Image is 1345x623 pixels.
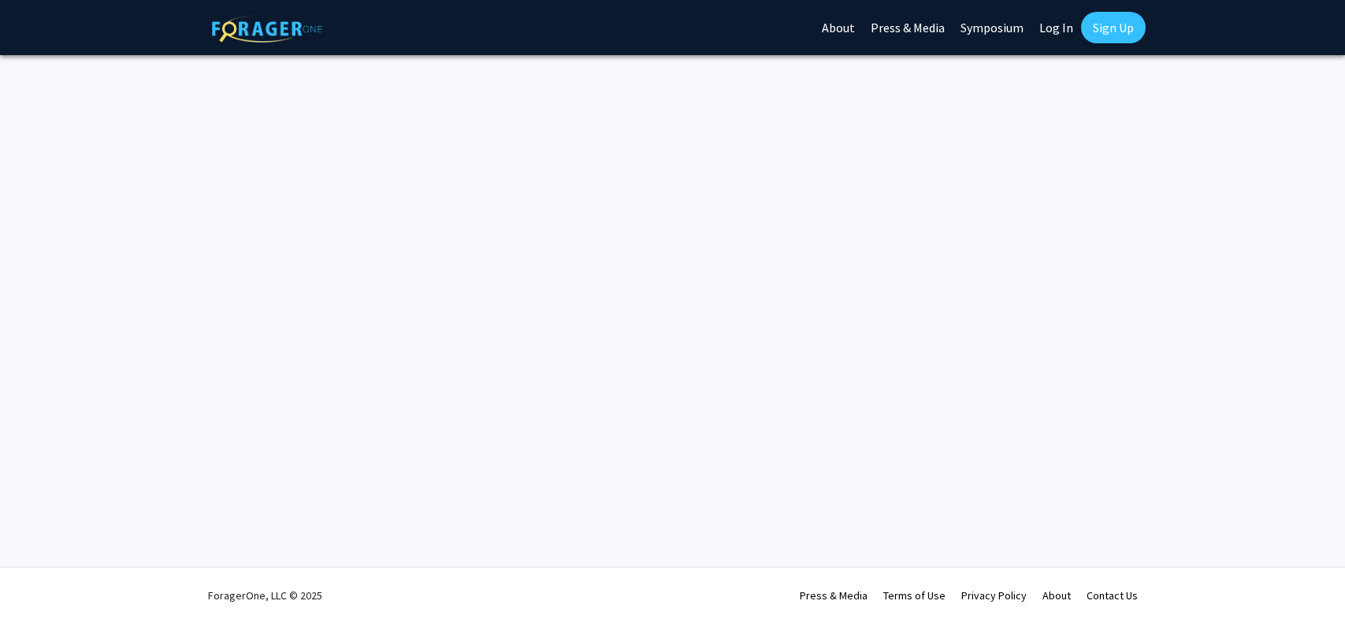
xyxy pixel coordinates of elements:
a: About [1042,588,1071,603]
div: ForagerOne, LLC © 2025 [208,568,322,623]
a: Press & Media [800,588,868,603]
a: Privacy Policy [961,588,1027,603]
a: Contact Us [1087,588,1138,603]
img: ForagerOne Logo [212,15,322,43]
a: Terms of Use [883,588,946,603]
a: Sign Up [1081,12,1146,43]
